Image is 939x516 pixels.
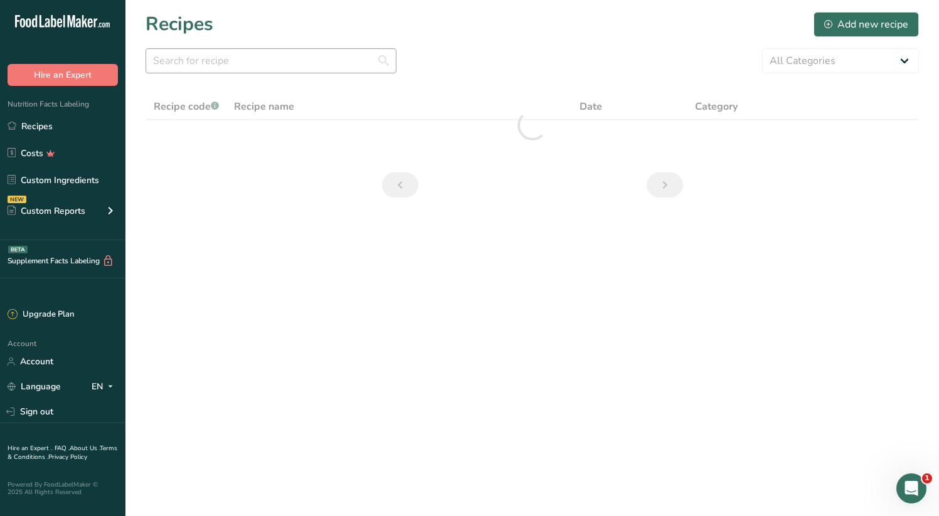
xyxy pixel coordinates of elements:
h1: Recipes [146,10,213,38]
a: FAQ . [55,444,70,453]
button: Hire an Expert [8,64,118,86]
div: Custom Reports [8,204,85,218]
div: NEW [8,196,26,203]
a: Next page [647,172,683,197]
input: Search for recipe [146,48,396,73]
a: Previous page [382,172,418,197]
a: About Us . [70,444,100,453]
iframe: Intercom live chat [896,473,926,503]
button: Add new recipe [814,12,919,37]
div: Upgrade Plan [8,308,74,321]
a: Hire an Expert . [8,444,52,453]
div: BETA [8,246,28,253]
a: Privacy Policy [48,453,87,461]
div: EN [92,379,118,394]
div: Add new recipe [824,17,908,32]
a: Language [8,376,61,398]
span: 1 [922,473,932,483]
div: Powered By FoodLabelMaker © 2025 All Rights Reserved [8,481,118,496]
a: Terms & Conditions . [8,444,117,461]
